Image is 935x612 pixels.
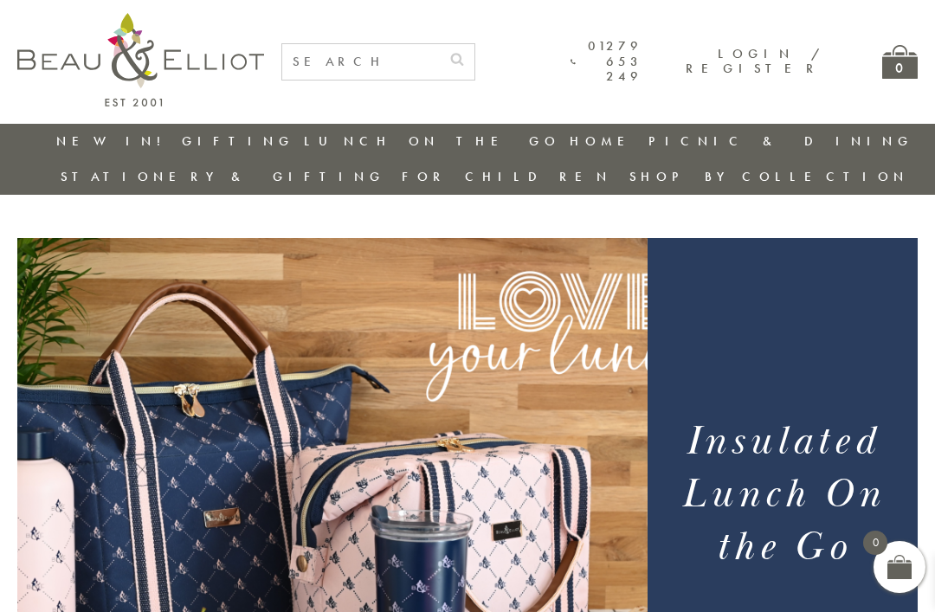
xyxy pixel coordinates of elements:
[686,45,822,77] a: Login / Register
[882,45,918,79] a: 0
[61,168,385,185] a: Stationery & Gifting
[17,13,264,106] img: logo
[629,168,909,185] a: Shop by collection
[304,132,560,150] a: Lunch On The Go
[282,44,440,80] input: SEARCH
[182,132,294,150] a: Gifting
[571,39,642,84] a: 01279 653 249
[648,132,913,150] a: Picnic & Dining
[863,531,887,555] span: 0
[56,132,172,150] a: New in!
[570,132,639,150] a: Home
[402,168,612,185] a: For Children
[661,416,905,574] h1: Insulated Lunch On the Go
